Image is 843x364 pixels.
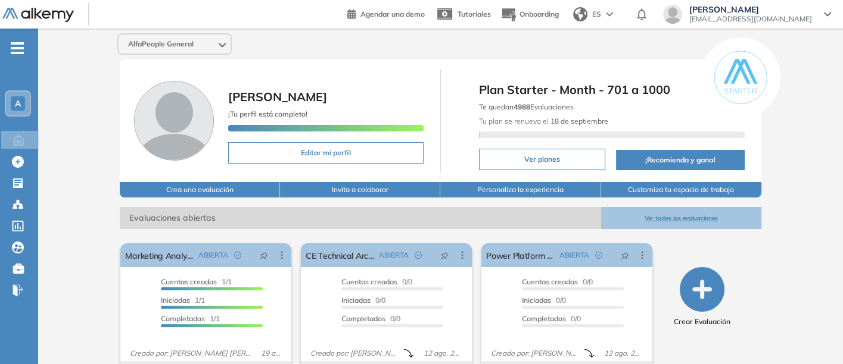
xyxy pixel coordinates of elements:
span: 12 ago. 2025 [599,348,648,359]
span: check-circle [234,252,241,259]
span: 1/1 [161,296,205,305]
span: check-circle [415,252,422,259]
span: 12 ago. 2025 [419,348,467,359]
button: Onboarding [500,2,559,27]
span: Creado por: [PERSON_NAME] [306,348,404,359]
span: AlfaPeople General [128,39,194,49]
span: pushpin [440,250,449,260]
span: Cuentas creadas [341,277,397,286]
span: Creado por: [PERSON_NAME] [486,348,584,359]
button: pushpin [251,246,277,265]
span: 0/0 [522,277,593,286]
span: 19 ago. 2025 [256,348,287,359]
button: Ver todas las evaluaciones [601,207,761,229]
span: Creado por: [PERSON_NAME] [PERSON_NAME] Sichaca [PERSON_NAME] [125,348,256,359]
span: Cuentas creadas [522,277,578,286]
span: ABIERTA [198,250,228,261]
span: 0/0 [341,314,400,323]
button: ¡Recomienda y gana! [616,150,745,170]
span: [PERSON_NAME] [689,5,812,14]
span: Iniciadas [522,296,551,305]
span: 1/1 [161,277,232,286]
span: Plan Starter - Month - 701 a 1000 [479,81,745,99]
b: 18 de septiembre [549,117,608,125]
span: pushpin [260,250,268,260]
button: Crear Evaluación [674,267,730,327]
button: Editar mi perfil [228,142,424,164]
span: Iniciadas [341,296,371,305]
a: CE Technical Architect - [GEOGRAPHIC_DATA] [306,243,374,267]
span: A [15,99,21,108]
span: 0/0 [522,296,566,305]
button: Crea una evaluación [120,182,280,197]
span: check-circle [595,252,602,259]
b: 4988 [514,102,530,111]
span: Completados [161,314,205,323]
span: [EMAIL_ADDRESS][DOMAIN_NAME] [689,14,812,24]
button: Ver planes [479,149,605,170]
span: Te quedan Evaluaciones [479,102,574,111]
span: Completados [522,314,566,323]
a: Power Platform Developer - [GEOGRAPHIC_DATA] [486,243,555,267]
img: Logo [2,8,74,23]
i: - [11,47,24,49]
span: [PERSON_NAME] [228,89,327,104]
img: world [573,7,587,21]
span: Iniciadas [161,296,190,305]
button: pushpin [431,246,458,265]
button: Invita a colaborar [280,182,440,197]
a: Marketing Analyst - [GEOGRAPHIC_DATA] [125,243,194,267]
span: Tutoriales [458,10,491,18]
span: 0/0 [341,296,385,305]
span: Completados [341,314,385,323]
button: Customiza tu espacio de trabajo [601,182,761,197]
span: pushpin [621,250,629,260]
button: Personaliza la experiencia [440,182,601,197]
span: ABIERTA [379,250,409,261]
span: ABIERTA [559,250,589,261]
button: pushpin [612,246,638,265]
img: Foto de perfil [134,81,214,161]
span: 1/1 [161,314,220,323]
img: arrow [606,12,613,17]
span: Cuentas creadas [161,277,217,286]
span: 0/0 [341,277,412,286]
span: Agendar una demo [360,10,425,18]
span: ES [592,9,601,20]
span: Tu plan se renueva el [479,117,608,125]
span: Onboarding [520,10,559,18]
span: Evaluaciones abiertas [120,207,601,229]
span: ¡Tu perfil está completo! [228,109,307,118]
span: 0/0 [522,314,581,323]
span: Crear Evaluación [674,316,730,327]
a: Agendar una demo [347,6,425,20]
